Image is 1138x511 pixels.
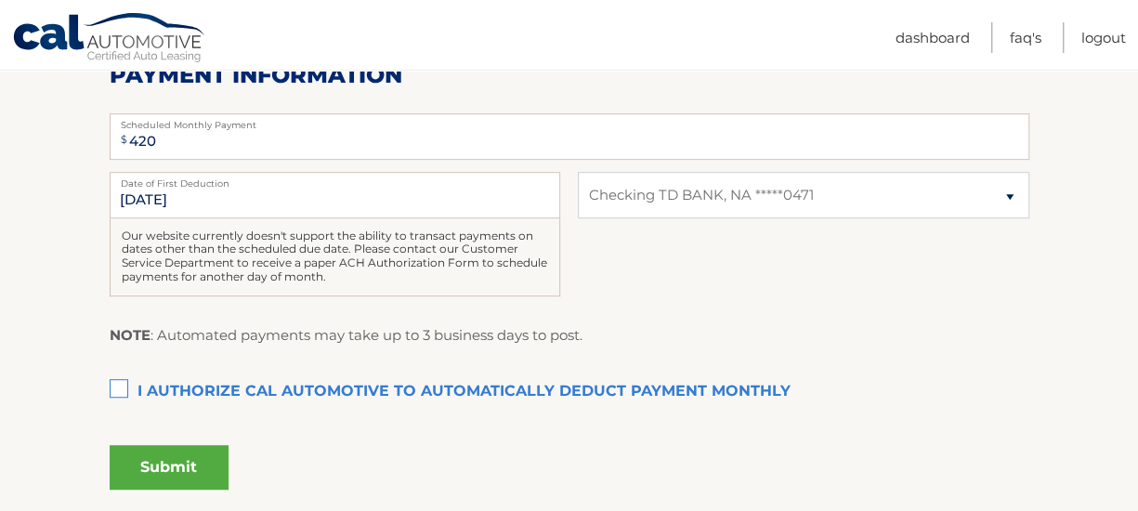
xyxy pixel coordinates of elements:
[110,113,1029,160] input: Payment Amount
[110,61,1029,89] h2: Payment Information
[1010,22,1041,53] a: FAQ's
[110,323,582,347] p: : Automated payments may take up to 3 business days to post.
[12,12,207,66] a: Cal Automotive
[1081,22,1126,53] a: Logout
[115,119,133,161] span: $
[110,218,560,296] div: Our website currently doesn't support the ability to transact payments on dates other than the sc...
[110,445,229,490] button: Submit
[110,326,150,344] strong: NOTE
[110,172,560,187] label: Date of First Deduction
[896,22,970,53] a: Dashboard
[110,113,1029,128] label: Scheduled Monthly Payment
[110,172,560,218] input: Payment Date
[110,373,1029,411] label: I authorize cal automotive to automatically deduct payment monthly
